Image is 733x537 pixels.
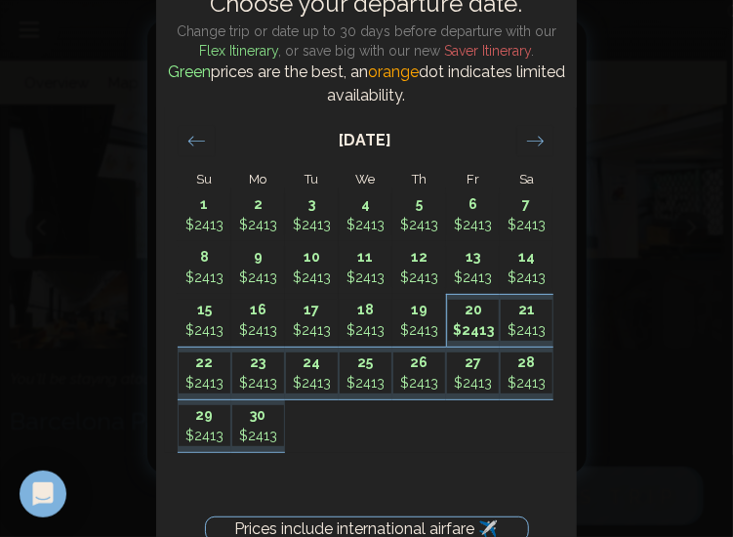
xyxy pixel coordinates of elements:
[393,215,445,235] p: $2413
[501,194,552,215] p: 7
[286,320,338,341] p: $2413
[393,320,445,341] p: $2413
[356,172,376,186] small: We
[232,194,284,215] p: 2
[368,62,419,81] span: orange
[179,320,230,341] p: $2413
[232,300,284,320] p: 16
[501,247,552,268] p: 14
[340,300,391,320] p: 18
[178,125,216,157] div: Move backward to switch to the previous month.
[286,247,338,268] p: 10
[20,471,66,517] div: Open Intercom Messenger
[393,300,445,320] p: 19
[467,172,479,186] small: Fr
[448,300,500,320] p: 20
[500,241,553,294] td: Choose Saturday, November 14, 2026 as your check-out date. It’s available.
[164,21,569,61] p: Change trip or date up to 30 days before departure with our , or save big with our new .
[392,294,446,347] td: Choose Thursday, November 19, 2026 as your check-out date. It’s available.
[340,215,391,235] p: $2413
[340,320,391,341] p: $2413
[500,188,553,241] td: Choose Saturday, November 7, 2026 as your check-out date. It’s available.
[447,194,499,215] p: 6
[232,405,284,426] p: 30
[500,347,553,399] td: Choose Saturday, November 28, 2026 as your check-out date. It’s available.
[178,347,231,399] td: Choose Sunday, November 22, 2026 as your check-out date. It’s available.
[501,215,552,235] p: $2413
[232,320,284,341] p: $2413
[179,373,230,393] p: $2413
[447,268,499,288] p: $2413
[392,241,446,294] td: Choose Thursday, November 12, 2026 as your check-out date. It’s available.
[446,294,500,347] td: Choose Friday, November 20, 2026 as your check-out date. It’s available.
[286,194,338,215] p: 3
[393,352,445,373] p: 26
[501,320,552,341] p: $2413
[168,62,565,104] span: prices are the best, an dot indicates limited availability.
[501,268,552,288] p: $2413
[286,215,338,235] p: $2413
[232,247,284,268] p: 9
[392,347,446,399] td: Choose Thursday, November 26, 2026 as your check-out date. It’s available.
[178,241,231,294] td: Choose Sunday, November 8, 2026 as your check-out date. It’s available.
[340,131,392,149] strong: [DATE]
[232,268,284,288] p: $2413
[231,241,285,294] td: Choose Monday, November 9, 2026 as your check-out date. It’s available.
[516,125,554,157] div: Move forward to switch to the next month.
[179,247,230,268] p: 8
[286,352,338,373] p: 24
[231,399,285,452] td: Choose Monday, November 30, 2026 as your check-out date. It’s available.
[231,294,285,347] td: Choose Monday, November 16, 2026 as your check-out date. It’s available.
[232,352,284,373] p: 23
[285,241,339,294] td: Choose Tuesday, November 10, 2026 as your check-out date. It’s available.
[199,43,278,59] span: Flex Itinerary
[447,352,499,373] p: 27
[448,320,500,341] p: $2413
[447,247,499,268] p: 13
[232,373,284,393] p: $2413
[179,352,230,373] p: 22
[446,188,500,241] td: Choose Friday, November 6, 2026 as your check-out date. It’s available.
[285,188,339,241] td: Choose Tuesday, November 3, 2026 as your check-out date. It’s available.
[444,43,531,59] span: Saver Itinerary
[446,241,500,294] td: Choose Friday, November 13, 2026 as your check-out date. It’s available.
[178,294,231,347] td: Choose Sunday, November 15, 2026 as your check-out date. It’s available.
[412,172,427,186] small: Th
[446,347,500,399] td: Choose Friday, November 27, 2026 as your check-out date. It’s available.
[392,188,446,241] td: Choose Thursday, November 5, 2026 as your check-out date. It’s available.
[339,294,392,347] td: Choose Wednesday, November 18, 2026 as your check-out date. It’s available.
[339,188,392,241] td: Choose Wednesday, November 4, 2026 as your check-out date. It’s available.
[305,172,319,186] small: Tu
[232,215,284,235] p: $2413
[250,172,267,186] small: Mo
[231,347,285,399] td: Choose Monday, November 23, 2026 as your check-out date. It’s available.
[231,188,285,241] td: Choose Monday, November 2, 2026 as your check-out date. It’s available.
[232,426,284,446] p: $2413
[179,426,230,446] p: $2413
[286,300,338,320] p: 17
[179,194,230,215] p: 1
[339,241,392,294] td: Choose Wednesday, November 11, 2026 as your check-out date. It’s available.
[340,268,391,288] p: $2413
[285,294,339,347] td: Choose Tuesday, November 17, 2026 as your check-out date. It’s available.
[286,373,338,393] p: $2413
[179,300,230,320] p: 15
[286,268,338,288] p: $2413
[340,352,391,373] p: 25
[501,373,552,393] p: $2413
[179,268,230,288] p: $2413
[447,373,499,393] p: $2413
[179,215,230,235] p: $2413
[340,373,391,393] p: $2413
[519,172,534,186] small: Sa
[340,194,391,215] p: 4
[168,62,211,81] span: Green
[501,352,552,373] p: 28
[340,247,391,268] p: 11
[447,215,499,235] p: $2413
[179,405,230,426] p: 29
[339,347,392,399] td: Choose Wednesday, November 25, 2026 as your check-out date. It’s available.
[178,399,231,452] td: Choose Sunday, November 29, 2026 as your check-out date. It’s available.
[197,172,213,186] small: Su
[178,188,231,241] td: Choose Sunday, November 1, 2026 as your check-out date. It’s available.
